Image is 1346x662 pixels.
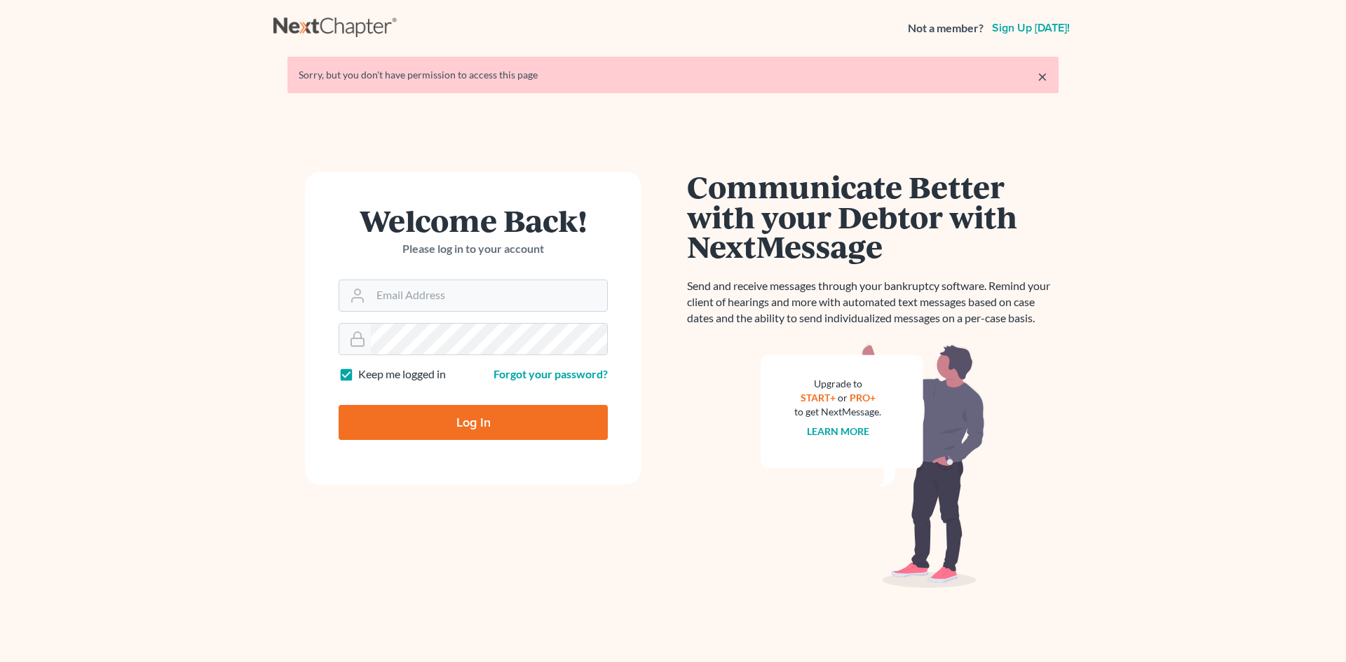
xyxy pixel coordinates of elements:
a: Sign up [DATE]! [989,22,1073,34]
input: Log In [339,405,608,440]
a: START+ [801,392,836,404]
strong: Not a member? [908,20,984,36]
p: Please log in to your account [339,241,608,257]
input: Email Address [371,280,607,311]
h1: Welcome Back! [339,205,608,235]
label: Keep me logged in [358,366,446,382]
a: Learn more [807,425,869,437]
a: × [1038,68,1047,85]
span: or [838,392,848,404]
img: nextmessage_bg-59042aed3d76b12b5cd301f8e5b87938c9018125f34e5fa2b7a6b67550977c72.svg [761,343,985,588]
a: Forgot your password? [494,367,608,380]
h1: Communicate Better with your Debtor with NextMessage [687,172,1059,261]
p: Send and receive messages through your bankruptcy software. Remind your client of hearings and mo... [687,278,1059,326]
a: PRO+ [850,392,876,404]
div: Upgrade to [794,377,881,391]
div: Sorry, but you don't have permission to access this page [299,68,1047,82]
div: to get NextMessage. [794,405,881,419]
